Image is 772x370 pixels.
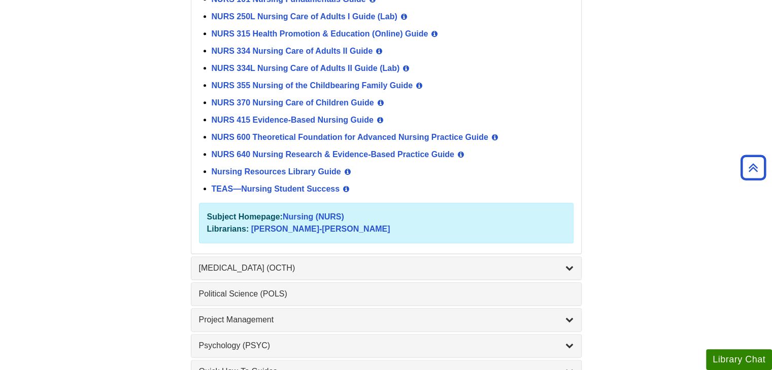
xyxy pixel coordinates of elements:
a: Nursing (NURS) [283,212,344,221]
a: [PERSON_NAME]-[PERSON_NAME] [251,225,390,233]
a: Nursing Resources Library Guide [212,167,341,175]
a: NURS 250L Nursing Care of Adults I Guide (Lab) [212,12,397,20]
strong: Subject Homepage: [207,212,283,221]
a: NURS 370 Nursing Care of Children Guide [212,98,374,106]
a: NURS 315 Health Promotion & Education (Online) Guide [212,29,428,38]
a: NURS 600 Theoretical Foundation for Advanced Nursing Practice Guide [212,132,488,141]
a: Back to Top [737,161,769,174]
a: Psychology (PSYC) [199,340,574,352]
a: NURS 334 Nursing Care of Adults II Guide [212,46,373,55]
button: Library Chat [706,349,772,370]
a: NURS 334L Nursing Care of Adults II Guide (Lab) [212,63,400,72]
strong: Librarians: [207,225,249,233]
a: [MEDICAL_DATA] (OCTH) [199,262,574,274]
a: NURS 355 Nursing of the Childbearing Family Guide [212,81,413,89]
a: Political Science (POLS) [199,288,574,300]
a: Project Management [199,314,574,326]
a: NURS 415 Evidence-Based Nursing Guide [212,115,374,124]
a: NURS 640 Nursing Research & Evidence-Based Practice Guide [212,150,454,158]
a: TEAS—Nursing Student Success [212,184,340,193]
